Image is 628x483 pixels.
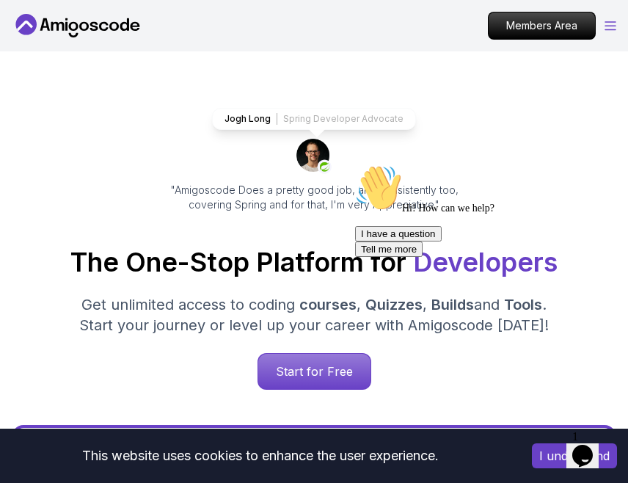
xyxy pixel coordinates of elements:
p: "Amigoscode Does a pretty good job, and consistently too, covering Spring and for that, I'm very ... [150,183,478,212]
a: Members Area [488,12,596,40]
div: 👋Hi! How can we help?I have a questionTell me more [6,6,270,98]
iframe: chat widget [566,424,613,468]
img: :wave: [6,6,53,53]
iframe: chat widget [349,159,613,417]
button: I have a question [6,68,92,83]
button: Open Menu [605,21,616,31]
p: Members Area [489,12,595,39]
h1: The One-Stop Platform for [12,247,616,277]
p: Jogh Long [224,113,271,125]
span: courses [299,296,357,313]
a: Start for Free [258,353,371,390]
button: Accept cookies [532,443,617,468]
p: Start for Free [258,354,370,389]
p: Get unlimited access to coding , , and . Start your journey or level up your career with Amigosco... [67,294,561,335]
img: josh long [296,139,332,174]
div: This website uses cookies to enhance the user experience. [11,440,510,472]
span: Hi! How can we help? [6,44,145,55]
p: Spring Developer Advocate [283,113,404,125]
button: Tell me more [6,83,73,98]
